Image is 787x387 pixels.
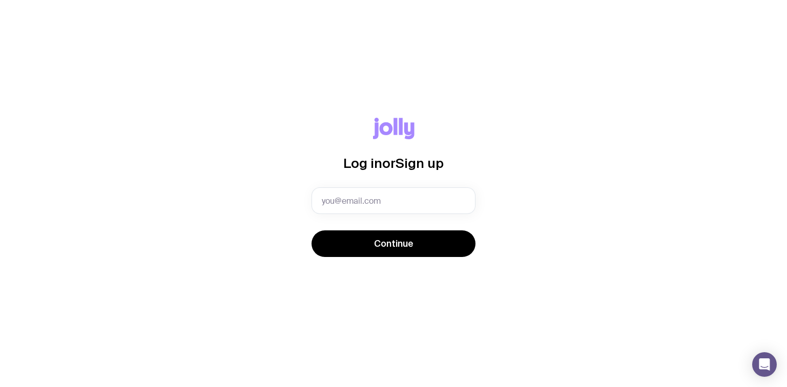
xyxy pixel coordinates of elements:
input: you@email.com [312,187,475,214]
span: Sign up [396,156,444,170]
span: Log in [343,156,382,170]
span: Continue [374,238,413,250]
span: or [382,156,396,170]
button: Continue [312,230,475,257]
div: Open Intercom Messenger [752,352,777,377]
